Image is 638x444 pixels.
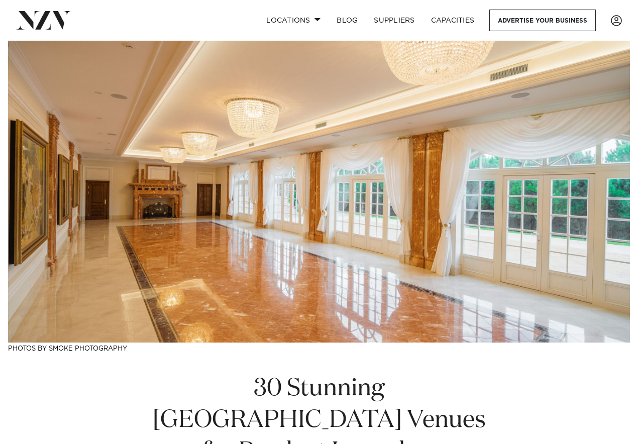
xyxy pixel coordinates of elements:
a: BLOG [329,10,366,31]
img: nzv-logo.png [16,11,71,29]
a: Capacities [423,10,483,31]
a: Locations [258,10,329,31]
a: Advertise your business [489,10,596,31]
a: SUPPLIERS [366,10,422,31]
a: Photos by Smoke Photography [8,346,127,352]
img: 30 Stunning Auckland Venues for Product Launches [8,41,630,343]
